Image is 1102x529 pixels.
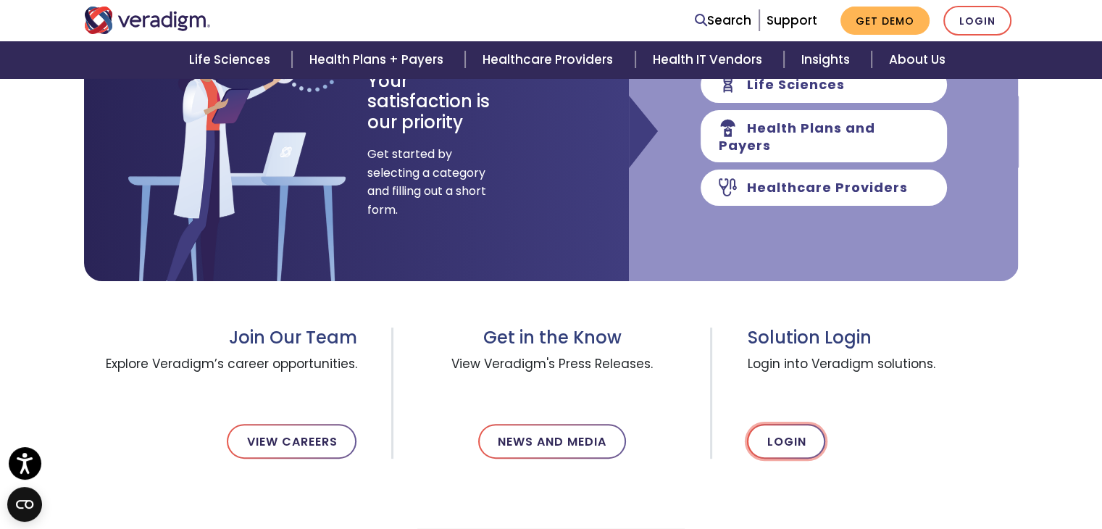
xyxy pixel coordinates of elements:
[872,41,963,78] a: About Us
[767,12,817,29] a: Support
[84,328,357,349] h3: Join Our Team
[367,71,516,133] h3: Your satisfaction is our priority
[367,145,487,219] span: Get started by selecting a category and filling out a short form.
[172,41,292,78] a: Life Sciences
[7,487,42,522] button: Open CMP widget
[840,7,930,35] a: Get Demo
[292,41,465,78] a: Health Plans + Payers
[943,6,1011,36] a: Login
[84,7,211,34] img: Veradigm logo
[84,349,357,401] span: Explore Veradigm’s career opportunities.
[428,328,675,349] h3: Get in the Know
[747,328,1018,349] h3: Solution Login
[478,424,626,459] a: News and Media
[635,41,784,78] a: Health IT Vendors
[784,41,872,78] a: Insights
[227,424,356,459] a: View Careers
[428,349,675,401] span: View Veradigm's Press Releases.
[465,41,635,78] a: Healthcare Providers
[695,11,751,30] a: Search
[747,424,825,459] a: Login
[747,349,1018,401] span: Login into Veradigm solutions.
